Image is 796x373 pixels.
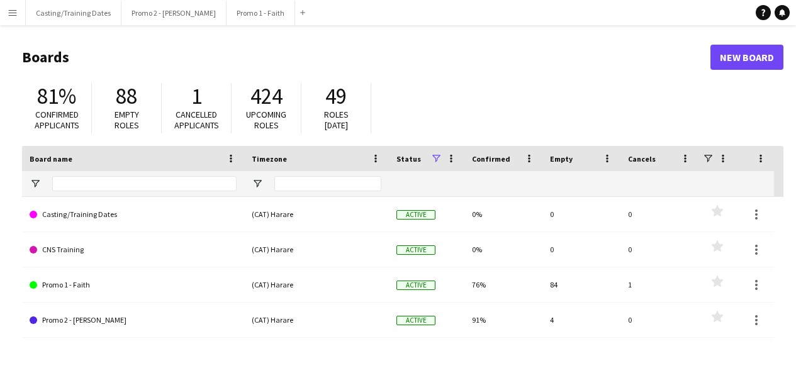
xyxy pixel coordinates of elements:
div: 91% [464,303,542,337]
span: Confirmed applicants [35,109,79,131]
span: Board name [30,154,72,164]
button: Open Filter Menu [30,178,41,189]
div: (CAT) Harare [244,197,389,231]
span: Empty roles [115,109,139,131]
div: (CAT) Harare [244,267,389,302]
div: 4 [542,303,620,337]
span: Cancels [628,154,656,164]
a: Casting/Training Dates [30,197,237,232]
div: 1 [620,267,698,302]
div: 0% [464,232,542,267]
div: 0% [464,197,542,231]
button: Promo 1 - Faith [227,1,295,25]
div: 0 [542,232,620,267]
span: Active [396,245,435,255]
a: New Board [710,45,783,70]
a: CNS Training [30,232,237,267]
span: Cancelled applicants [174,109,219,131]
div: (CAT) Harare [244,303,389,337]
div: 84 [542,267,620,302]
h1: Boards [22,48,710,67]
span: Empty [550,154,573,164]
span: Status [396,154,421,164]
span: 1 [191,82,202,110]
span: Upcoming roles [246,109,286,131]
span: 88 [116,82,137,110]
a: Promo 2 - [PERSON_NAME] [30,303,237,338]
span: 81% [37,82,76,110]
button: Casting/Training Dates [26,1,121,25]
span: 49 [325,82,347,110]
button: Open Filter Menu [252,178,263,189]
span: Roles [DATE] [324,109,349,131]
span: Active [396,281,435,290]
div: 0 [620,232,698,267]
span: Active [396,210,435,220]
div: (CAT) Harare [244,232,389,267]
span: Active [396,316,435,325]
button: Promo 2 - [PERSON_NAME] [121,1,227,25]
input: Timezone Filter Input [274,176,381,191]
div: 0 [542,197,620,231]
span: 424 [250,82,283,110]
span: Confirmed [472,154,510,164]
input: Board name Filter Input [52,176,237,191]
a: Promo 1 - Faith [30,267,237,303]
div: 0 [620,303,698,337]
div: 76% [464,267,542,302]
span: Timezone [252,154,287,164]
div: 0 [620,197,698,231]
